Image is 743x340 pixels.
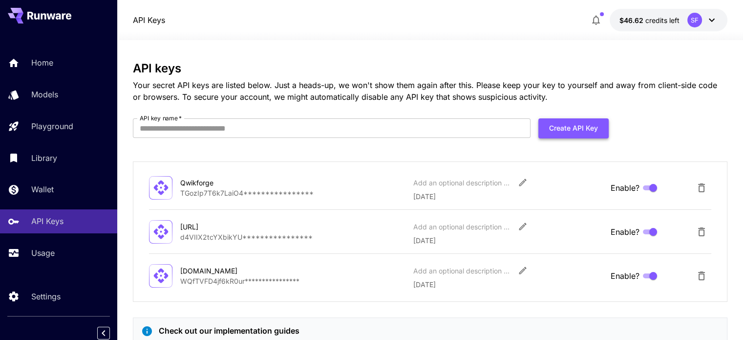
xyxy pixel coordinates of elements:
button: Delete API Key [692,266,711,286]
p: Your secret API keys are listed below. Just a heads-up, we won't show them again after this. Plea... [133,79,727,103]
div: [URL] [180,222,278,232]
div: Qwikforge [180,178,278,188]
label: API key name [140,114,182,122]
div: Add an optional description or comment [413,178,510,188]
span: Enable? [611,270,639,282]
p: Home [31,57,53,68]
div: Add an optional description or comment [413,222,510,232]
div: Add an optional description or comment [413,266,510,276]
button: Edit [514,218,531,235]
button: Edit [514,174,531,191]
p: API Keys [31,215,64,227]
p: Usage [31,247,55,259]
p: Models [31,89,58,100]
h3: API keys [133,62,727,75]
p: Playground [31,120,73,132]
p: [DATE] [413,191,603,202]
p: Wallet [31,183,54,195]
button: $46.62476SF [610,9,727,31]
span: Enable? [611,182,639,194]
span: $46.62 [619,16,645,24]
button: Delete API Key [692,178,711,198]
div: SF [687,13,702,27]
p: Check out our implementation guides [159,325,719,337]
span: Enable? [611,226,639,238]
p: [DATE] [413,279,603,290]
button: Collapse sidebar [97,327,110,340]
a: API Keys [133,14,165,26]
button: Delete API Key [692,222,711,242]
div: $46.62476 [619,15,679,25]
p: Library [31,152,57,164]
p: [DATE] [413,235,603,246]
button: Create API Key [538,118,609,138]
nav: breadcrumb [133,14,165,26]
div: [DOMAIN_NAME] [180,266,278,276]
button: Edit [514,262,531,279]
p: Settings [31,291,61,302]
span: credits left [645,16,679,24]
